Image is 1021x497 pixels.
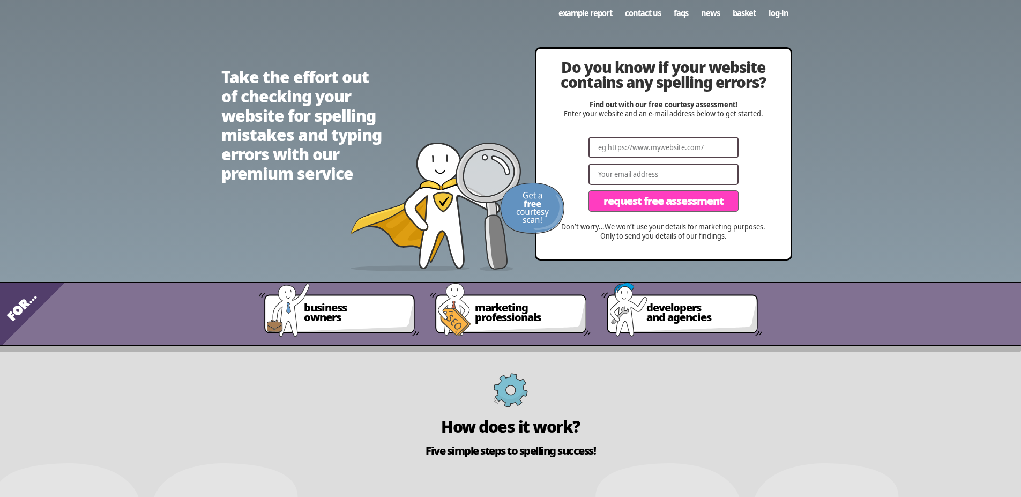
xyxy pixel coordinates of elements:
p: Don’t worry…We won’t use your details for marketing purposes. Only to send you details of our fin... [558,222,769,241]
a: FAQs [667,3,695,23]
a: News [695,3,726,23]
a: Contact us [618,3,667,23]
p: Enter your website and an e-mail address below to get started. [558,100,769,118]
h2: Five simple steps to spelling success! [211,446,811,456]
h1: Take the effort out of checking your website for spelling mistakes and typing errors with our pre... [221,68,382,183]
a: marketingprofessionals [462,296,591,340]
a: Basket [726,3,762,23]
input: eg https://www.mywebsite.com/ [588,137,739,158]
span: developers and agencies [646,303,749,322]
img: Get a FREE courtesy scan! [500,183,564,234]
span: Request Free Assessment [603,196,724,206]
a: Log-in [762,3,795,23]
input: Your email address [588,164,739,185]
h2: How does it work? [211,419,811,435]
h2: Do you know if your website contains any spelling errors? [558,60,769,90]
a: businessowners [291,296,420,340]
button: Request Free Assessment [588,190,739,212]
a: Example Report [552,3,618,23]
span: business owners [304,303,407,322]
img: website spellchecker scans your website looking for spelling mistakes [350,143,521,271]
span: marketing professionals [475,303,578,322]
a: developersand agencies [634,296,762,340]
strong: Find out with our free courtesy assessment! [590,99,737,109]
